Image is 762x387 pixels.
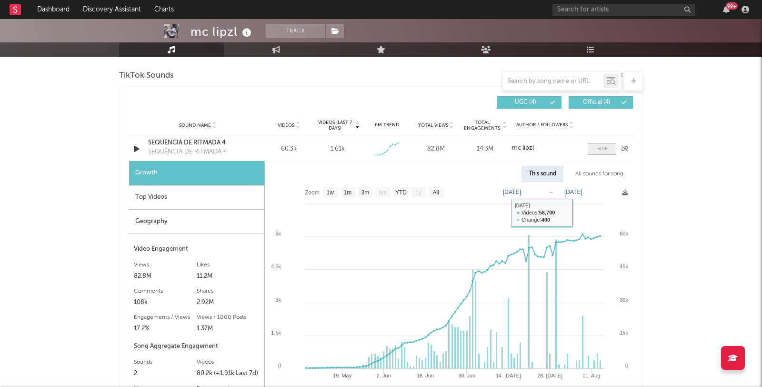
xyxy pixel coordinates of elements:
[365,122,409,129] div: 6M Trend
[197,323,260,335] div: 1.37M
[134,323,197,335] div: 17.2%
[564,189,582,195] text: [DATE]
[361,189,370,196] text: 3m
[516,122,568,128] span: Author / Followers
[134,312,197,323] div: Engagements / Views
[723,6,730,13] button: 99+
[417,373,434,378] text: 16. Jun
[134,271,197,282] div: 82.8M
[148,138,248,148] a: SEQUÊNCIA DE RITMADA 4
[331,144,345,154] div: 1.61k
[275,297,281,303] text: 3k
[415,189,421,196] text: 1y
[134,356,197,368] div: Sounds
[197,285,260,297] div: Shares
[414,144,458,154] div: 82.8M
[271,264,281,269] text: 4.5k
[119,70,174,81] span: TikTok Sounds
[278,122,294,128] span: Videos
[327,189,334,196] text: 1w
[620,264,628,269] text: 45k
[463,120,501,131] span: Total Engagements
[503,78,603,85] input: Search by song name or URL
[344,189,352,196] text: 1m
[458,373,475,378] text: 30. Jun
[503,100,547,105] span: UGC ( 4 )
[620,297,628,303] text: 30k
[197,312,260,323] div: Views / 1000 Posts
[129,161,264,185] div: Growth
[197,259,260,271] div: Likes
[271,330,281,336] text: 1.5k
[134,244,260,255] div: Video Engagement
[197,297,260,308] div: 2.92M
[496,373,521,378] text: 14. [DATE]
[379,189,387,196] text: 6m
[179,122,211,128] span: Sound Name
[726,2,738,10] div: 99 +
[278,363,281,368] text: 0
[503,189,521,195] text: [DATE]
[395,189,407,196] text: YTD
[129,210,264,234] div: Geography
[333,373,352,378] text: 19. May
[377,373,391,378] text: 2. Jun
[190,24,254,40] div: mc lipzl
[582,373,600,378] text: 11. Aug
[537,373,562,378] text: 28. [DATE]
[267,144,311,154] div: 60.3k
[512,145,578,152] a: mc lipzl
[575,100,619,105] span: Official ( 4 )
[521,166,563,182] div: This sound
[552,4,695,16] input: Search for artists
[197,368,260,379] div: 80.2k (+1.91k Last 7d)
[569,96,633,109] button: Official(4)
[134,285,197,297] div: Comments
[548,189,554,195] text: →
[134,368,197,379] div: 2
[134,297,197,308] div: 108k
[148,147,227,157] div: SEQUÊNCIA DE RITMADA 4
[432,189,439,196] text: All
[512,145,534,151] strong: mc lipzl
[197,356,260,368] div: Videos
[266,24,325,38] button: Track
[134,341,260,352] div: Song Aggregate Engagement
[316,120,354,131] span: Videos (last 7 days)
[418,122,448,128] span: Total Views
[625,363,628,368] text: 0
[197,271,260,282] div: 11.2M
[134,259,197,271] div: Views
[129,185,264,210] div: Top Videos
[497,96,561,109] button: UGC(4)
[305,189,320,196] text: Zoom
[620,231,628,236] text: 60k
[568,166,631,182] div: All sounds for song
[275,231,281,236] text: 6k
[620,330,628,336] text: 15k
[463,144,507,154] div: 14.3M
